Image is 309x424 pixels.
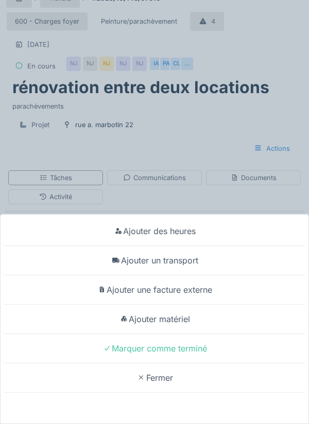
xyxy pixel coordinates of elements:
div: Ajouter matériel [3,305,306,334]
div: Marquer comme terminé [3,334,306,363]
div: Fermer [3,363,306,393]
div: Ajouter des heures [3,217,306,246]
div: Ajouter une facture externe [3,275,306,305]
div: Ajouter un transport [3,246,306,275]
